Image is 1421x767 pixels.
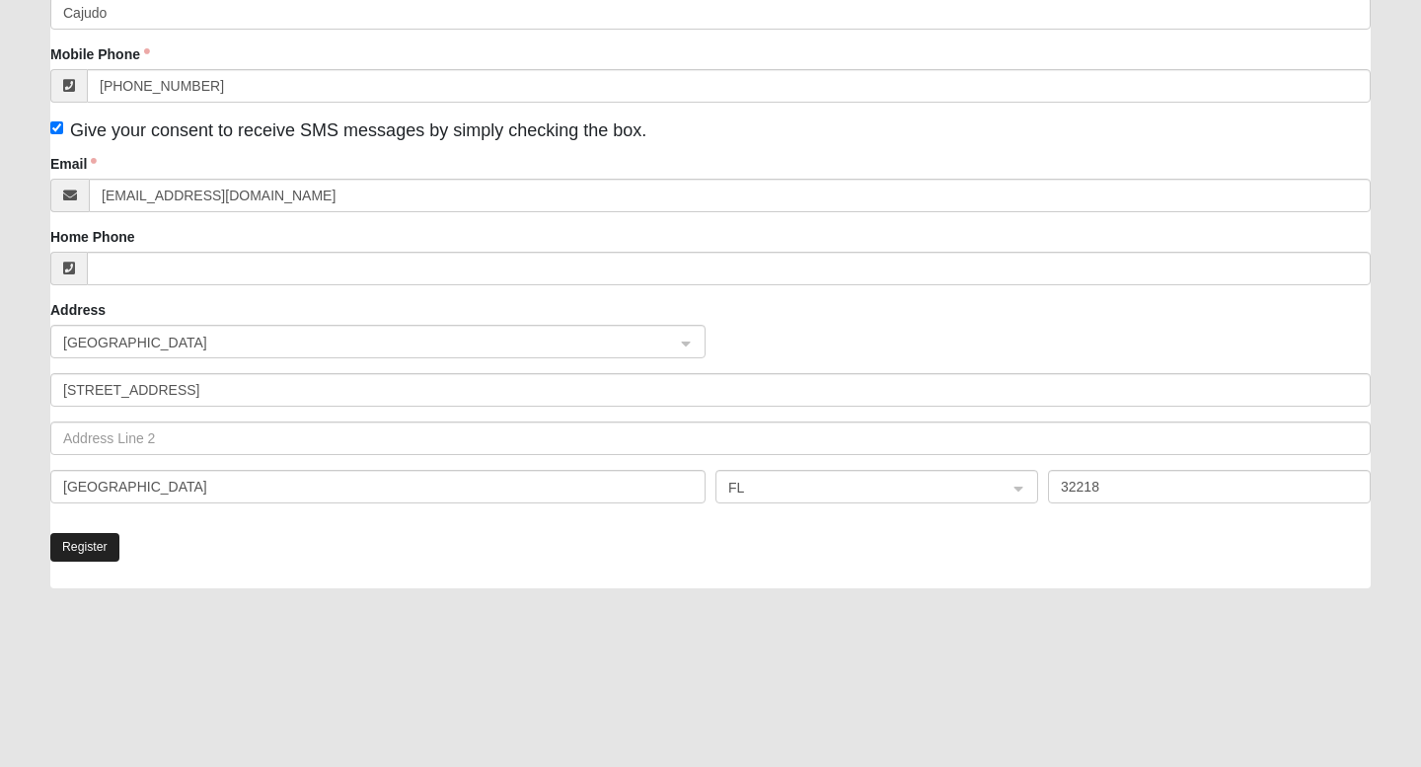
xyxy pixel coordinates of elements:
[50,227,135,247] label: Home Phone
[728,477,990,499] span: FL
[50,373,1371,407] input: Address Line 1
[50,533,119,562] button: Register
[50,422,1371,455] input: Address Line 2
[1048,470,1371,503] input: Zip
[50,300,106,320] label: Address
[50,44,150,64] label: Mobile Phone
[50,121,63,134] input: Give your consent to receive SMS messages by simply checking the box.
[50,470,706,503] input: City
[50,154,97,174] label: Email
[63,332,657,353] span: United States
[70,120,646,140] span: Give your consent to receive SMS messages by simply checking the box.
